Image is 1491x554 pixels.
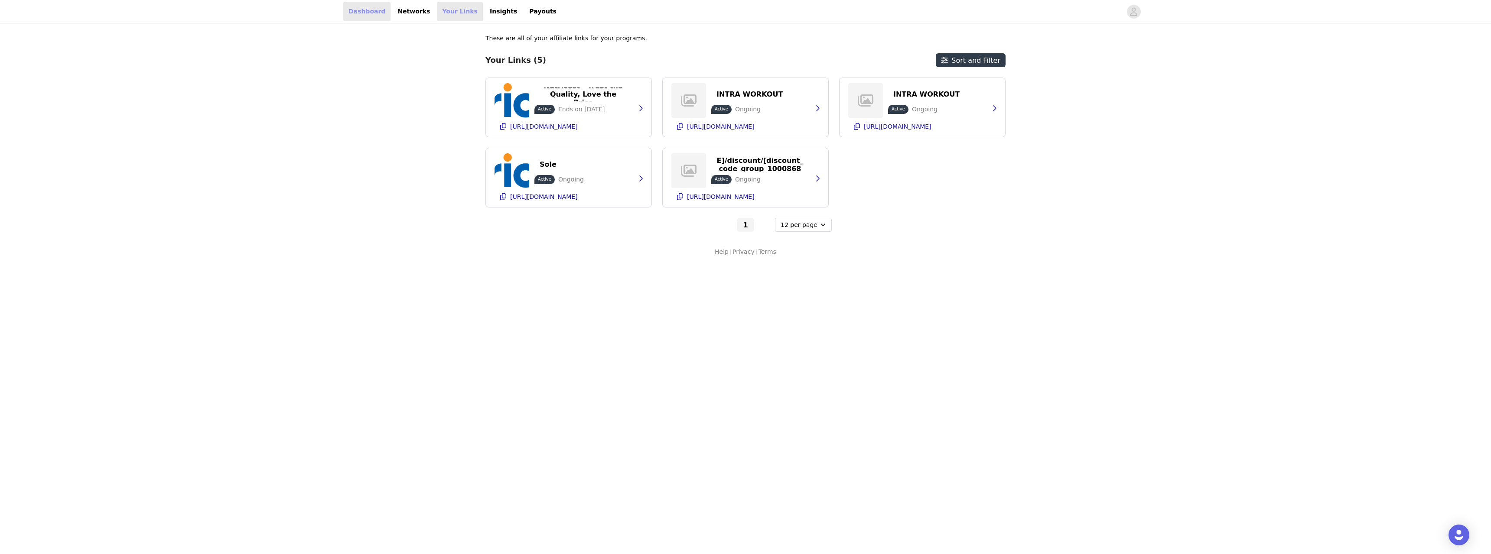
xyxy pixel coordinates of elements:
p: Nutricost - Trust the Quality, Love the Price [540,82,627,107]
button: INTRA WORKOUT [888,87,965,101]
a: Privacy [732,247,755,256]
div: avatar [1130,5,1138,19]
img: Nutricost - Trust the Quality, Love the Price [495,83,529,118]
p: [URL][DOMAIN_NAME] [864,123,931,130]
a: Your Links [437,2,483,21]
p: [URL][DOMAIN_NAME] [510,193,578,200]
a: Insights [485,2,522,21]
button: INTRA WORKOUT [711,87,788,101]
p: Ongoing [735,175,761,184]
p: [URL][DOMAIN_NAME] [687,193,755,200]
button: Go To Page 1 [737,218,754,232]
p: Ongoing [912,105,938,114]
a: Terms [759,247,776,256]
button: Sole [534,158,562,172]
button: [URL][DOMAIN_NAME] [495,120,643,133]
p: Active [715,176,728,182]
a: Payouts [524,2,562,21]
a: Dashboard [343,2,391,21]
p: Active [715,106,728,112]
p: Ongoing [735,105,761,114]
button: [URL][DOMAIN_NAME] [671,190,820,204]
a: Help [715,247,729,256]
img: Nutricost - Take Control of Your Health [495,153,529,188]
p: These are all of your affiliate links for your programs. [485,34,647,43]
p: Active [892,106,905,112]
button: Sort and Filter [936,53,1006,67]
button: [URL][DOMAIN_NAME] [848,120,996,133]
p: Active [538,106,551,112]
p: Active [538,176,551,182]
p: [URL][DOMAIN_NAME] [510,123,578,130]
p: https://[DOMAIN_NAME]/discount/[discount_code_group_10008687] [716,148,804,181]
button: Go to next page [756,218,773,232]
p: Ends on [DATE] [558,105,605,114]
p: INTRA WORKOUT [893,90,960,98]
button: https://[DOMAIN_NAME]/discount/[discount_code_group_10008687] [711,158,809,172]
p: Sole [540,160,557,168]
p: INTRA WORKOUT [716,90,783,98]
button: [URL][DOMAIN_NAME] [495,190,643,204]
button: [URL][DOMAIN_NAME] [671,120,820,133]
button: Go to previous page [718,218,735,232]
p: [URL][DOMAIN_NAME] [687,123,755,130]
div: Open Intercom Messenger [1449,525,1469,545]
a: Networks [392,2,435,21]
h3: Your Links (5) [485,55,546,65]
button: Nutricost - Trust the Quality, Love the Price [534,87,632,101]
p: Ongoing [558,175,584,184]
